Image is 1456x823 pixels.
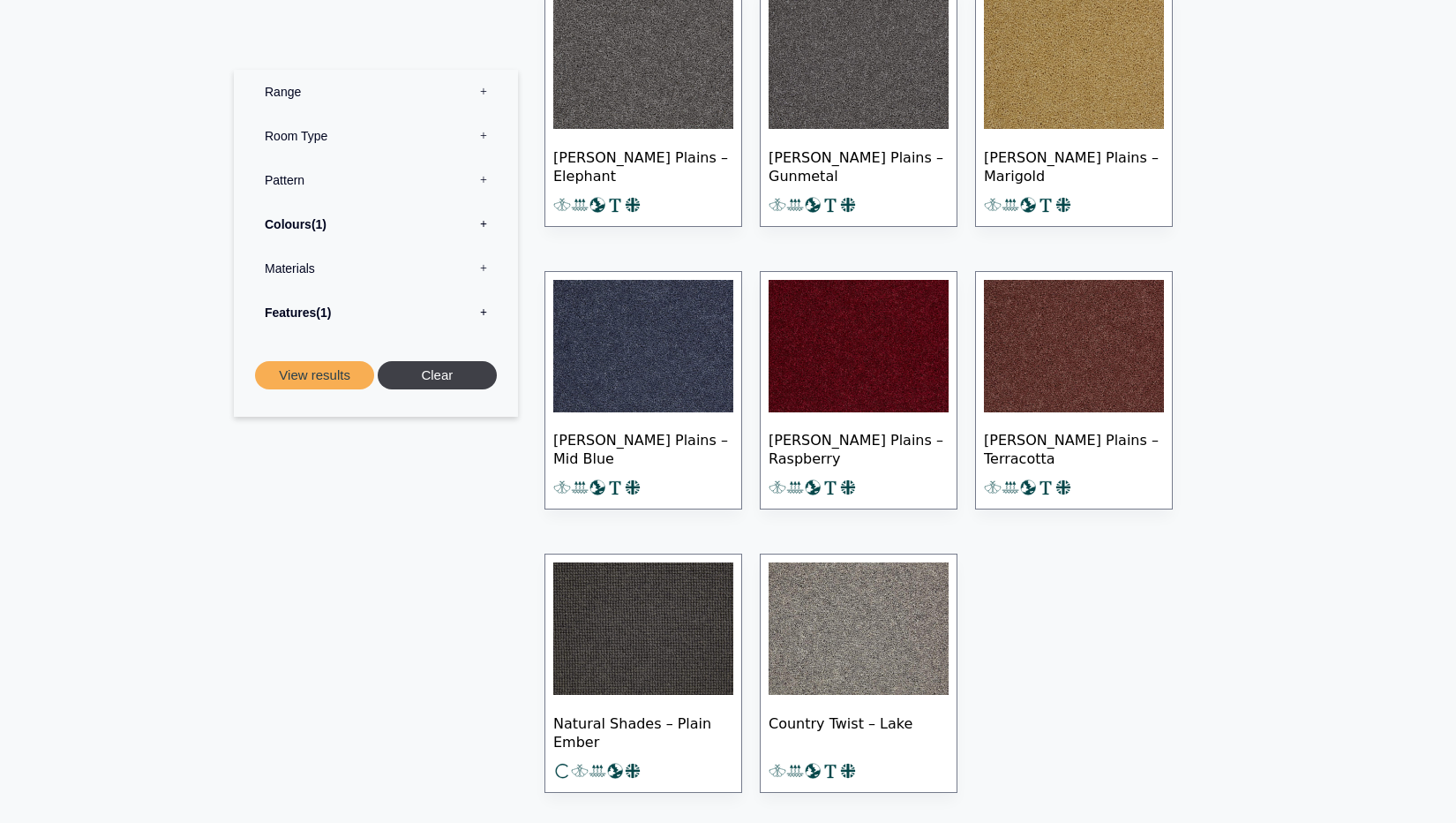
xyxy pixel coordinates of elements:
[984,417,1164,479] span: [PERSON_NAME] Plains – Terracotta
[316,306,331,320] span: 1
[553,563,733,695] img: smokey grey tone
[544,554,742,793] a: smokey grey tone Natural Shades – Plain Ember
[760,271,957,510] a: Tomkinson Plains - Raspberry [PERSON_NAME] Plains – Raspberry
[553,700,733,762] span: Natural Shades – Plain Ember
[247,158,505,202] label: Pattern
[544,271,742,510] a: Tomkinson Plains - Mid Blue [PERSON_NAME] Plains – Mid Blue
[255,361,374,390] button: View results
[975,271,1173,510] a: Tomkinson Plains - Terracotta [PERSON_NAME] Plains – Terracotta
[247,202,505,246] label: Colours
[760,554,957,793] a: Country Twist – Lake
[553,280,733,412] img: Tomkinson Plains - Mid Blue
[769,417,949,479] span: [PERSON_NAME] Plains – Raspberry
[553,417,733,479] span: [PERSON_NAME] Plains – Mid Blue
[247,114,505,158] label: Room Type
[769,134,949,196] span: [PERSON_NAME] Plains – Gunmetal
[553,134,733,196] span: [PERSON_NAME] Plains – Elephant
[311,217,326,231] span: 1
[378,361,497,390] button: Clear
[247,246,505,291] label: Materials
[769,700,949,762] span: Country Twist – Lake
[769,280,949,412] img: Tomkinson Plains - Raspberry
[984,134,1164,196] span: [PERSON_NAME] Plains – Marigold
[984,280,1164,412] img: Tomkinson Plains - Terracotta
[247,70,505,114] label: Range
[247,291,505,335] label: Features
